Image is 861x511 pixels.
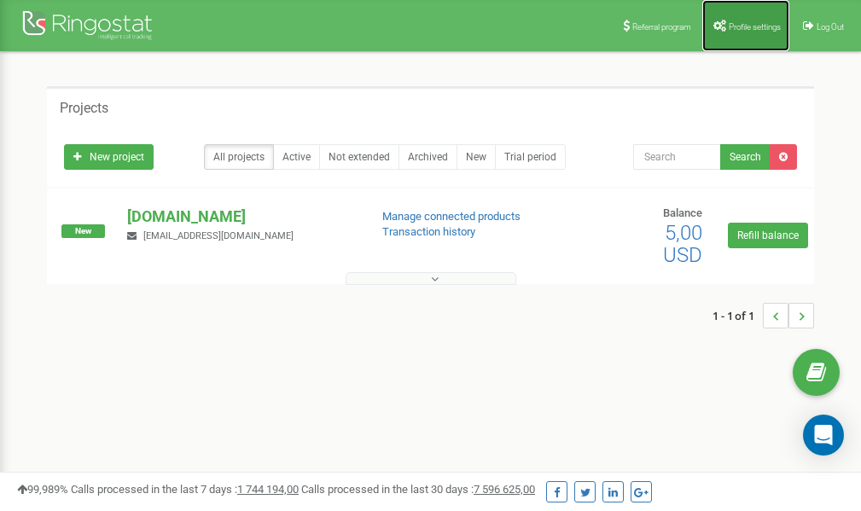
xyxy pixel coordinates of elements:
[382,210,521,223] a: Manage connected products
[143,230,294,241] span: [EMAIL_ADDRESS][DOMAIN_NAME]
[273,144,320,170] a: Active
[713,286,814,346] nav: ...
[474,483,535,496] u: 7 596 625,00
[495,144,566,170] a: Trial period
[17,483,68,496] span: 99,989%
[301,483,535,496] span: Calls processed in the last 30 days :
[817,22,844,32] span: Log Out
[663,221,702,267] span: 5,00 USD
[633,144,721,170] input: Search
[127,206,354,228] p: [DOMAIN_NAME]
[382,225,475,238] a: Transaction history
[319,144,399,170] a: Not extended
[399,144,457,170] a: Archived
[64,144,154,170] a: New project
[632,22,691,32] span: Referral program
[713,303,763,328] span: 1 - 1 of 1
[663,206,702,219] span: Balance
[60,101,108,116] h5: Projects
[803,415,844,456] div: Open Intercom Messenger
[204,144,274,170] a: All projects
[457,144,496,170] a: New
[71,483,299,496] span: Calls processed in the last 7 days :
[729,22,781,32] span: Profile settings
[237,483,299,496] u: 1 744 194,00
[720,144,771,170] button: Search
[61,224,105,238] span: New
[728,223,808,248] a: Refill balance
